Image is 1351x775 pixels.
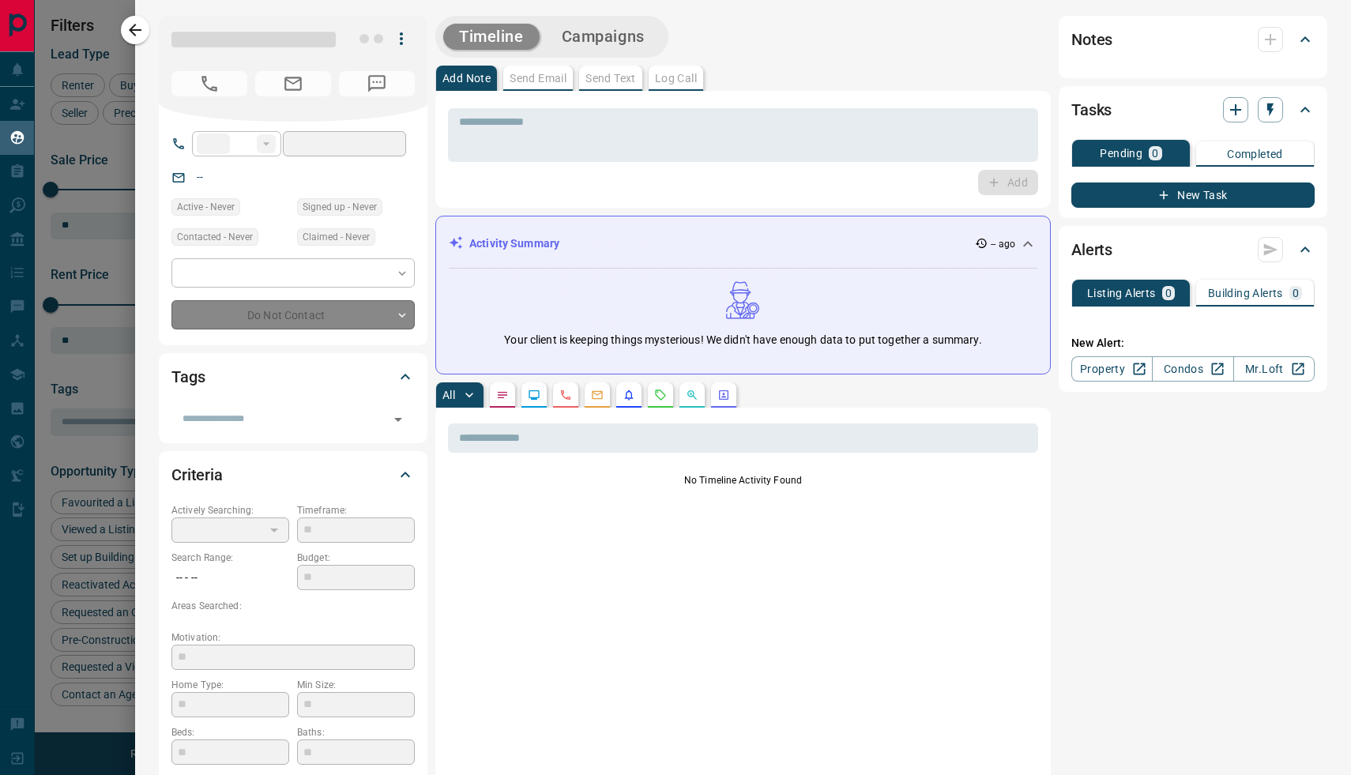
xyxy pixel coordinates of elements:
[297,503,415,517] p: Timeframe:
[1233,356,1315,382] a: Mr.Loft
[686,389,698,401] svg: Opportunities
[339,71,415,96] span: No Number
[177,229,253,245] span: Contacted - Never
[171,678,289,692] p: Home Type:
[387,408,409,431] button: Open
[1071,91,1315,129] div: Tasks
[303,229,370,245] span: Claimed - Never
[177,199,235,215] span: Active - Never
[1071,231,1315,269] div: Alerts
[1071,356,1153,382] a: Property
[559,389,572,401] svg: Calls
[1087,288,1156,299] p: Listing Alerts
[449,229,1037,258] div: Activity Summary-- ago
[297,551,415,565] p: Budget:
[297,725,415,739] p: Baths:
[297,678,415,692] p: Min Size:
[717,389,730,401] svg: Agent Actions
[591,389,604,401] svg: Emails
[442,73,491,84] p: Add Note
[171,300,415,329] div: Do Not Contact
[197,171,203,183] a: --
[1208,288,1283,299] p: Building Alerts
[1071,335,1315,352] p: New Alert:
[171,456,415,494] div: Criteria
[1071,97,1112,122] h2: Tasks
[171,462,223,487] h2: Criteria
[504,332,981,348] p: Your client is keeping things mysterious! We didn't have enough data to put together a summary.
[528,389,540,401] svg: Lead Browsing Activity
[1152,356,1233,382] a: Condos
[1100,148,1142,159] p: Pending
[171,565,289,591] p: -- - --
[1293,288,1299,299] p: 0
[496,389,509,401] svg: Notes
[303,199,377,215] span: Signed up - Never
[171,364,205,389] h2: Tags
[171,503,289,517] p: Actively Searching:
[1071,182,1315,208] button: New Task
[1071,27,1112,52] h2: Notes
[546,24,660,50] button: Campaigns
[991,237,1015,251] p: -- ago
[654,389,667,401] svg: Requests
[443,24,540,50] button: Timeline
[171,551,289,565] p: Search Range:
[1165,288,1172,299] p: 0
[1071,237,1112,262] h2: Alerts
[442,389,455,401] p: All
[171,71,247,96] span: No Number
[469,235,559,252] p: Activity Summary
[1152,148,1158,159] p: 0
[255,71,331,96] span: No Email
[448,473,1038,487] p: No Timeline Activity Found
[1071,21,1315,58] div: Notes
[171,630,415,645] p: Motivation:
[171,725,289,739] p: Beds:
[171,358,415,396] div: Tags
[171,599,415,613] p: Areas Searched:
[623,389,635,401] svg: Listing Alerts
[1227,149,1283,160] p: Completed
